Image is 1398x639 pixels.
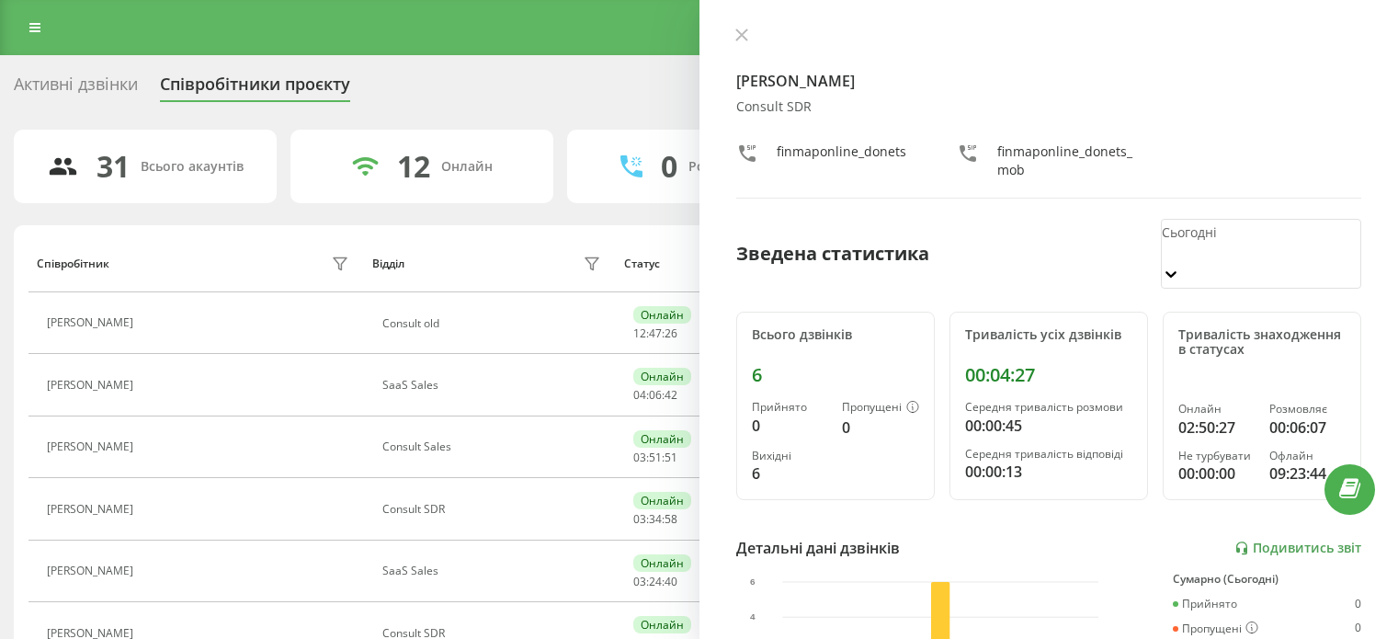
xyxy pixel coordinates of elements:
[965,327,1132,343] div: Тривалість усіх дзвінків
[633,430,691,448] div: Онлайн
[1178,327,1346,359] div: Тривалість знаходження в статусах
[736,70,1362,92] h4: [PERSON_NAME]
[37,257,109,270] div: Співробітник
[382,379,606,392] div: SaaS Sales
[1178,462,1255,485] div: 00:00:00
[649,450,662,465] span: 51
[752,450,827,462] div: Вихідні
[752,327,919,343] div: Всього дзвінків
[752,401,827,414] div: Прийнято
[665,574,677,589] span: 40
[1355,598,1361,610] div: 0
[1269,416,1346,439] div: 00:06:07
[633,511,646,527] span: 03
[47,440,138,453] div: [PERSON_NAME]
[1269,403,1346,416] div: Розмовляє
[14,74,138,103] div: Активні дзвінки
[1173,573,1361,586] div: Сумарно (Сьогодні)
[1178,416,1255,439] div: 02:50:27
[633,325,646,341] span: 12
[633,389,677,402] div: : :
[688,159,778,175] div: Розмовляють
[624,257,660,270] div: Статус
[47,565,138,577] div: [PERSON_NAME]
[661,149,677,184] div: 0
[633,387,646,403] span: 04
[441,159,493,175] div: Онлайн
[997,143,1141,179] div: finmaponline_donets_mob
[633,616,691,633] div: Онлайн
[965,461,1132,483] div: 00:00:13
[1162,223,1360,242] div: Сьогодні
[665,325,677,341] span: 26
[1269,450,1346,462] div: Офлайн
[633,327,677,340] div: : :
[842,401,919,416] div: Пропущені
[736,537,900,559] div: Детальні дані дзвінків
[47,379,138,392] div: [PERSON_NAME]
[1355,622,1361,636] div: 0
[47,503,138,516] div: [PERSON_NAME]
[633,492,691,509] div: Онлайн
[633,306,691,324] div: Онлайн
[382,317,606,330] div: Consult old
[633,513,677,526] div: : :
[633,574,646,589] span: 03
[965,415,1132,437] div: 00:00:45
[1234,541,1361,556] a: Подивитись звіт
[633,576,677,588] div: : :
[47,316,138,329] div: [PERSON_NAME]
[665,511,677,527] span: 58
[752,415,827,437] div: 0
[1178,450,1255,462] div: Не турбувати
[649,574,662,589] span: 24
[965,448,1132,461] div: Середня тривалість відповіді
[382,503,606,516] div: Consult SDR
[649,511,662,527] span: 34
[1173,598,1237,610] div: Прийнято
[736,240,929,268] div: Зведена статистика
[750,612,756,622] text: 4
[777,143,906,179] div: finmaponline_donets
[736,99,1362,115] div: Consult SDR
[965,401,1132,414] div: Середня тривалість розмови
[382,440,606,453] div: Consult Sales
[633,368,691,385] div: Онлайн
[649,387,662,403] span: 06
[965,364,1132,386] div: 00:04:27
[397,149,430,184] div: 12
[649,325,662,341] span: 47
[160,74,350,103] div: Співробітники проєкту
[633,451,677,464] div: : :
[1178,403,1255,416] div: Онлайн
[752,462,827,485] div: 6
[382,565,606,577] div: SaaS Sales
[842,416,919,439] div: 0
[665,387,677,403] span: 42
[372,257,404,270] div: Відділ
[1269,462,1346,485] div: 09:23:44
[97,149,130,184] div: 31
[750,576,756,587] text: 6
[665,450,677,465] span: 51
[1173,622,1258,636] div: Пропущені
[752,364,919,386] div: 6
[633,450,646,465] span: 03
[633,554,691,572] div: Онлайн
[141,159,244,175] div: Всього акаунтів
